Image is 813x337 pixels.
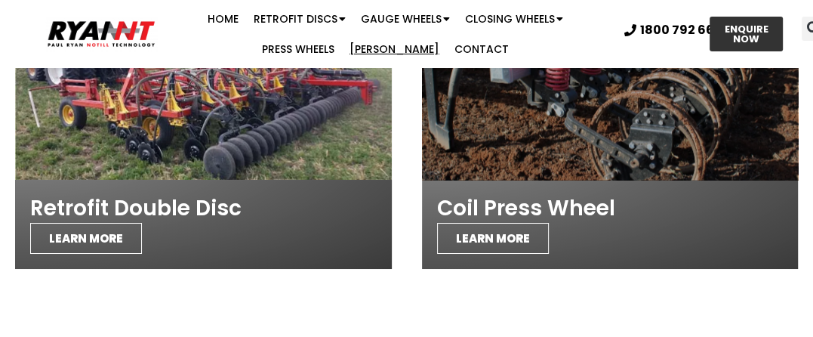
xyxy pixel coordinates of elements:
a: 1800 792 668 [624,24,722,36]
span: 1800 792 668 [640,24,722,36]
span: ENQUIRE NOW [723,24,770,44]
span: LEARN MORE [437,223,549,254]
nav: Menu [158,4,613,64]
span: LEARN MORE [30,223,142,254]
a: Retrofit Double Disc LEARN MORE [15,8,392,268]
a: ENQUIRE NOW [710,17,784,51]
img: Ryan NT logo [45,17,158,51]
a: Closing Wheels [457,4,571,34]
a: Press Wheels [254,34,342,64]
a: Gauge Wheels [353,4,457,34]
a: Home [200,4,246,34]
a: Coil Press Wheel LEARN MORE [422,8,799,268]
h2: Coil Press Wheel [437,195,784,222]
h2: Retrofit Double Disc [30,195,377,222]
a: [PERSON_NAME] [342,34,447,64]
a: Retrofit Discs [246,4,353,34]
a: Contact [447,34,516,64]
